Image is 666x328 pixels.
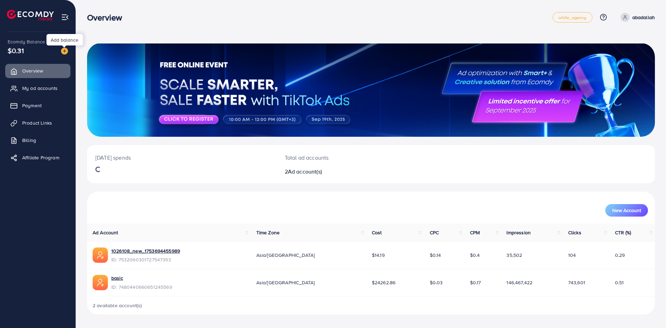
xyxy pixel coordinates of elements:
a: Payment [5,99,70,112]
span: ID: 7480440660651245569 [111,284,172,291]
span: 0.29 [615,252,625,259]
span: 2 available account(s) [93,302,142,309]
span: ID: 7532060301727547393 [111,256,180,263]
span: Overview [22,67,43,74]
span: CTR (%) [615,229,631,236]
img: menu [61,13,69,21]
span: Asia/[GEOGRAPHIC_DATA] [256,252,315,259]
p: Total ad accounts [285,153,410,162]
a: My ad accounts [5,81,70,95]
a: basic [111,275,172,281]
button: New Account [605,204,648,217]
span: My ad accounts [22,85,58,92]
span: Cost [372,229,382,236]
span: Ecomdy Balance [8,38,45,45]
a: white_agency [553,12,592,23]
span: New Account [612,208,641,213]
span: $0.17 [470,279,481,286]
span: $0.03 [430,279,443,286]
img: ic-ads-acc.e4c84228.svg [93,247,108,263]
span: Affiliate Program [22,154,59,161]
span: 0.51 [615,279,624,286]
img: ic-ads-acc.e4c84228.svg [93,275,108,290]
span: Asia/[GEOGRAPHIC_DATA] [256,279,315,286]
span: Clicks [568,229,581,236]
p: [DATE] spends [95,153,268,162]
span: $0.31 [8,45,24,56]
a: Overview [5,64,70,78]
span: 35,502 [506,252,522,259]
span: $0.4 [470,252,480,259]
span: Time Zone [256,229,280,236]
a: Billing [5,133,70,147]
a: 1026108_new_1753694455989 [111,247,180,254]
a: abadallah [618,13,655,22]
span: CPC [430,229,439,236]
span: 104 [568,252,576,259]
span: Ad Account [93,229,118,236]
a: Product Links [5,116,70,130]
h2: 2 [285,168,410,175]
div: Add balance [46,34,83,45]
span: 146,467,422 [506,279,532,286]
span: $14.19 [372,252,385,259]
span: Billing [22,137,36,144]
span: $0.14 [430,252,441,259]
span: Impression [506,229,531,236]
a: Affiliate Program [5,151,70,165]
h3: Overview [87,12,128,23]
img: image [61,48,68,54]
span: white_agency [558,15,587,20]
span: Product Links [22,119,52,126]
span: Payment [22,102,42,109]
iframe: Chat [637,297,661,323]
span: CPM [470,229,480,236]
span: $24262.86 [372,279,395,286]
span: 743,601 [568,279,585,286]
p: abadallah [632,13,655,22]
img: logo [7,10,54,20]
span: Ad account(s) [288,168,322,175]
